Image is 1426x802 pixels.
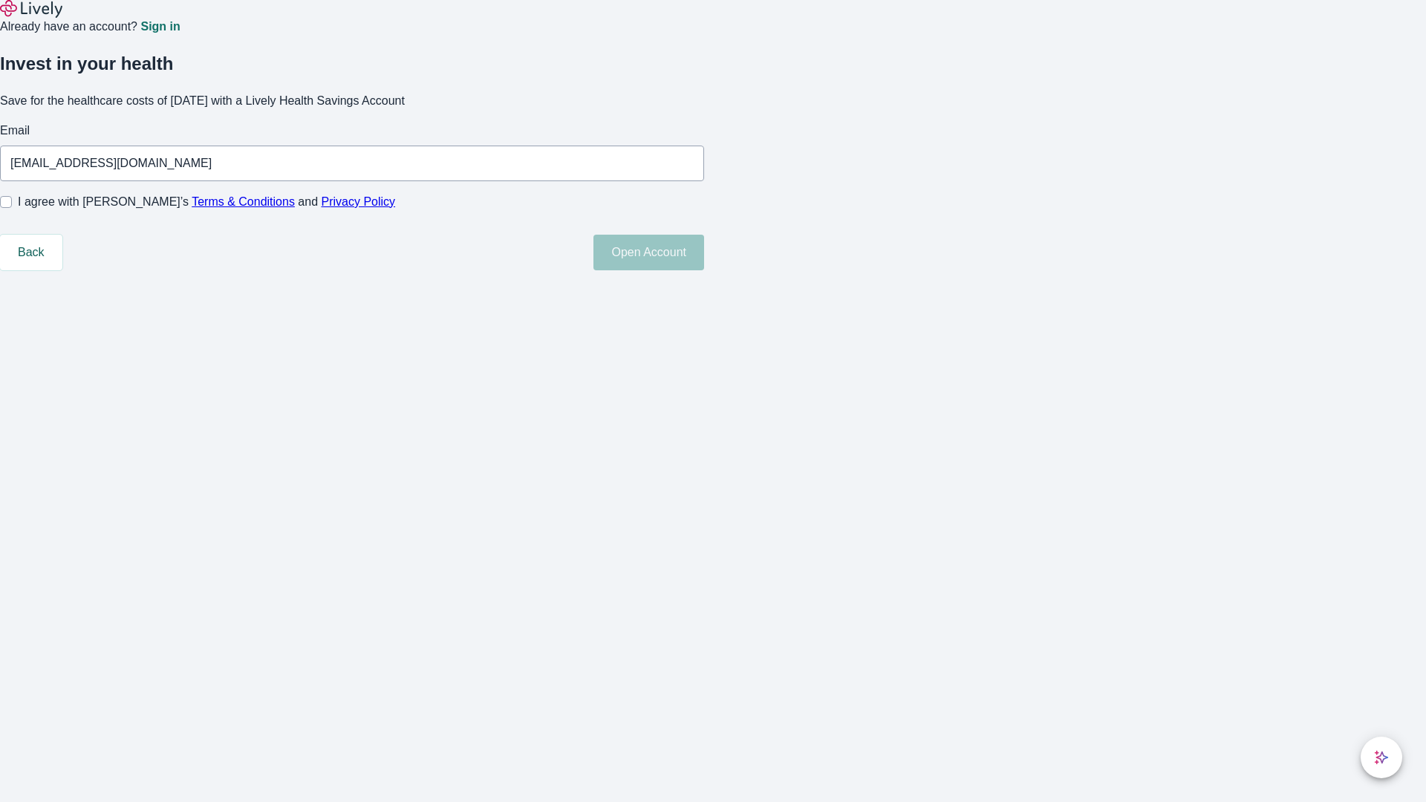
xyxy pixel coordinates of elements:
button: chat [1361,737,1402,778]
a: Privacy Policy [322,195,396,208]
svg: Lively AI Assistant [1374,750,1389,765]
a: Sign in [140,21,180,33]
a: Terms & Conditions [192,195,295,208]
span: I agree with [PERSON_NAME]’s and [18,193,395,211]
